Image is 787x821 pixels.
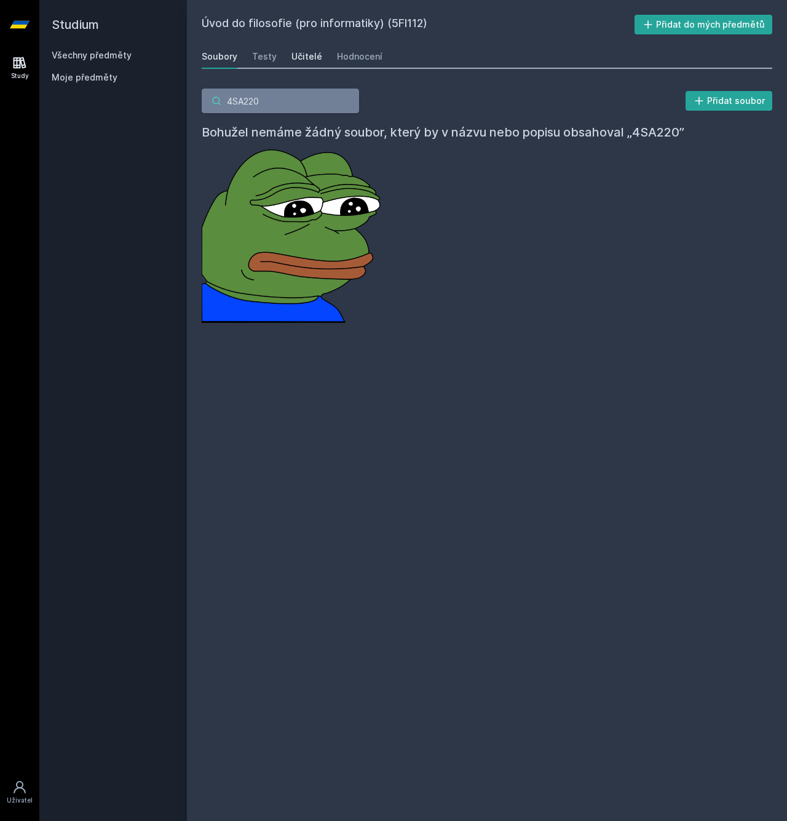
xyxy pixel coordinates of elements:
[202,123,772,141] h4: Bohužel nemáme žádný soubor, který by v názvu nebo popisu obsahoval „4SA220”
[291,44,322,69] a: Učitelé
[337,44,382,69] a: Hodnocení
[11,71,29,81] div: Study
[337,50,382,63] div: Hodnocení
[52,50,132,60] a: Všechny předměty
[2,774,37,811] a: Uživatel
[7,796,33,805] div: Uživatel
[635,15,773,34] button: Přidat do mých předmětů
[202,89,359,113] input: Hledej soubor
[202,15,635,34] h2: Úvod do filosofie (pro informatiky) (5FI112)
[202,44,237,69] a: Soubory
[252,50,277,63] div: Testy
[686,91,773,111] button: Přidat soubor
[202,141,386,323] img: error_picture.png
[291,50,322,63] div: Učitelé
[52,71,117,84] span: Moje předměty
[202,50,237,63] div: Soubory
[2,49,37,87] a: Study
[252,44,277,69] a: Testy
